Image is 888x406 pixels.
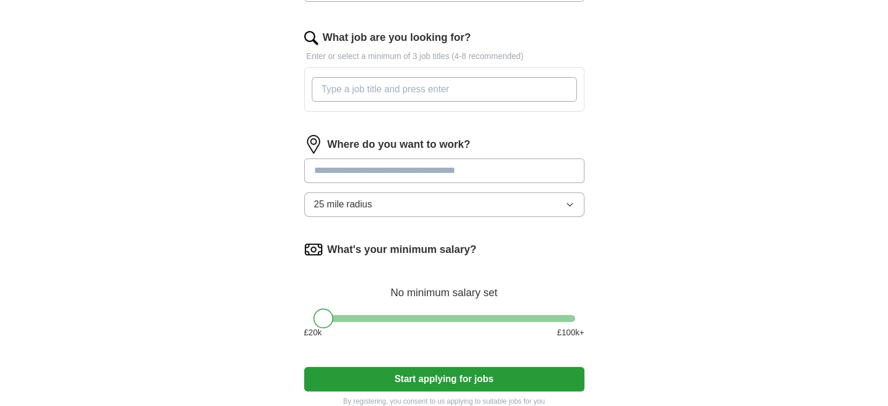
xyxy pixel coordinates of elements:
span: £ 100 k+ [557,327,584,339]
label: What job are you looking for? [323,30,471,46]
span: 25 mile radius [314,197,372,211]
div: No minimum salary set [304,273,584,301]
img: location.png [304,135,323,154]
button: 25 mile radius [304,192,584,217]
span: £ 20 k [304,327,322,339]
label: What's your minimum salary? [328,242,476,258]
button: Start applying for jobs [304,367,584,391]
input: Type a job title and press enter [312,77,577,102]
img: salary.png [304,240,323,259]
img: search.png [304,31,318,45]
label: Where do you want to work? [328,137,471,152]
p: Enter or select a minimum of 3 job titles (4-8 recommended) [304,50,584,63]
